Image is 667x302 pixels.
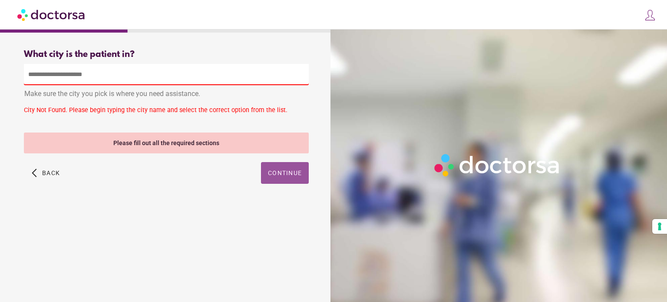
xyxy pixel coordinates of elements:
span: Continue [268,169,302,176]
button: Your consent preferences for tracking technologies [652,219,667,234]
div: What city is the patient in? [24,50,309,60]
img: Doctorsa.com [17,5,86,24]
div: City Not Found. Please begin typing the city name and select the correct option from the list. [24,106,309,117]
img: Logo-Doctorsa-trans-White-partial-flat.png [431,150,564,180]
button: Continue [261,162,309,184]
div: Make sure the city you pick is where you need assistance. [24,85,309,104]
span: Back [42,169,60,176]
button: arrow_back_ios Back [28,162,63,184]
img: icons8-customer-100.png [644,9,656,21]
div: Please fill out all the required sections [24,133,309,153]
